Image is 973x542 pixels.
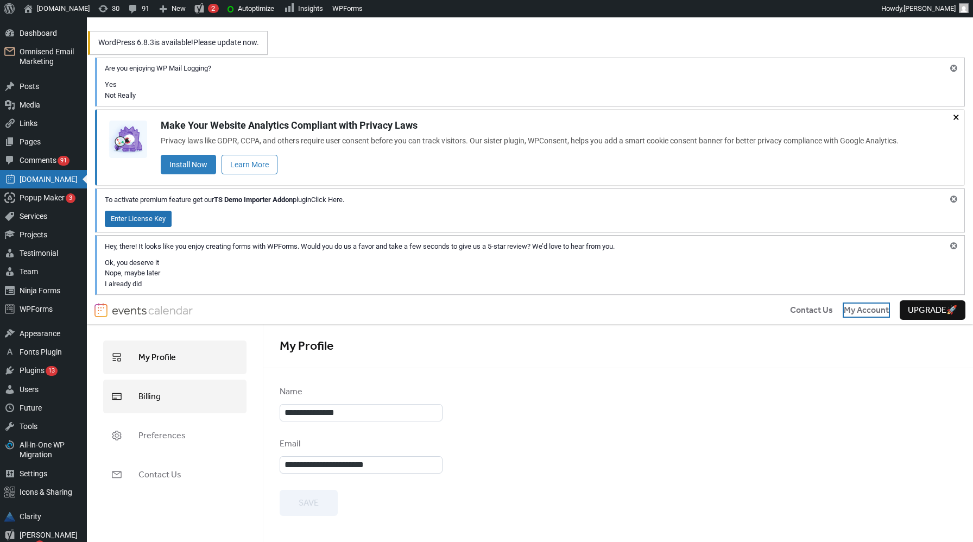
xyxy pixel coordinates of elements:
[161,135,953,147] p: Privacy laws like GDPR, CCPA, and others require user consent before you can track visitors. Our ...
[311,196,343,204] a: Click Here
[222,155,277,174] a: Learn More
[103,458,247,491] a: Contact Us
[844,304,889,317] a: My Account
[105,259,159,267] a: Ok, you deserve it
[94,303,108,317] img: logo
[138,427,186,445] span: Preferences
[98,38,154,47] a: WordPress 6.8.3
[193,38,257,47] a: Please update WordPress now
[161,121,953,130] h3: Make Your Website Analytics Compliant with Privacy Laws
[214,196,293,204] strong: TS Demo Importer Addon
[105,80,117,89] a: Yes
[950,110,962,124] button: ×
[161,155,216,174] a: Install Now
[103,419,247,452] a: Preferences
[105,211,172,227] a: Enter License Key
[104,193,944,206] p: To activate premium feature get our plugin .
[105,269,160,277] a: Nope, maybe later
[103,341,247,374] a: My Profile
[908,304,957,317] span: Upgrade 🚀
[88,31,268,55] div: is available! .
[138,467,181,484] span: Contact Us
[105,280,142,288] a: I already did
[69,194,72,201] span: 3
[60,157,67,164] span: 91
[108,121,147,159] img: monsterinsights-notice-box-logo.svg
[280,386,440,399] div: Name
[104,62,944,75] p: Are you enjoying WP Mail Logging?
[48,367,55,374] span: 13
[900,300,965,320] button: Upgrade🚀
[104,240,944,253] p: Hey, there! It looks like you enjoy creating forms with WPForms. Would you do us a favor and take...
[280,438,440,451] div: Email
[790,304,833,317] a: Contact Us
[105,91,136,99] a: Not Really
[138,388,161,406] span: Billing
[112,303,193,317] img: logotype
[103,380,247,413] a: Billing
[280,335,333,358] span: My Profile
[138,349,176,367] span: My Profile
